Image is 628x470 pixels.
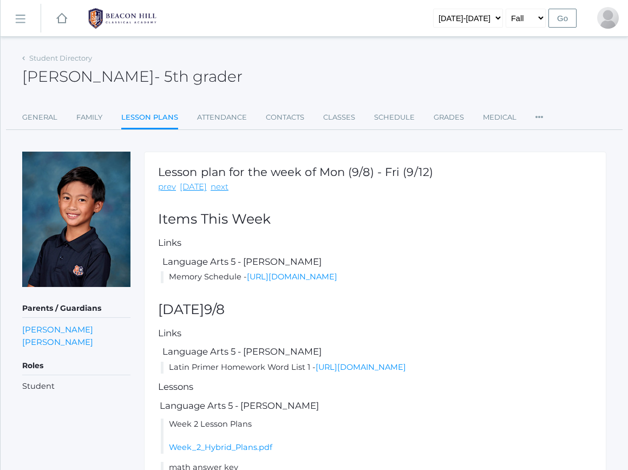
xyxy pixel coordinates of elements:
h1: Lesson plan for the week of Mon (9/8) - Fri (9/12) [158,166,433,178]
h5: Language Arts 5 - [PERSON_NAME] [161,347,592,356]
h5: Lessons [158,382,592,391]
a: Medical [483,107,516,128]
a: Week_2_Hybrid_Plans.pdf [169,442,272,452]
a: prev [158,181,176,193]
li: Student [22,381,130,393]
h2: [PERSON_NAME] [22,68,243,85]
h2: Items This Week [158,212,592,227]
a: Grades [434,107,464,128]
a: Schedule [374,107,415,128]
img: BHCALogos-05-308ed15e86a5a0abce9b8dd61676a3503ac9727e845dece92d48e8588c001991.png [82,5,163,32]
a: [URL][DOMAIN_NAME] [316,362,406,372]
span: - 5th grader [154,67,243,86]
a: Student Directory [29,54,92,62]
h5: Links [158,328,592,338]
h5: Language Arts 5 - [PERSON_NAME] [158,401,592,410]
h5: Language Arts 5 - [PERSON_NAME] [161,257,592,266]
li: Week 2 Lesson Plans [161,419,592,454]
li: Latin Primer Homework Word List 1 - [161,362,592,374]
a: Classes [323,107,355,128]
a: Contacts [266,107,304,128]
a: next [211,181,228,193]
a: [PERSON_NAME] [22,336,93,348]
h5: Roles [22,357,130,375]
a: Attendance [197,107,247,128]
span: 9/8 [204,301,225,317]
div: Lew Soratorio [597,7,619,29]
img: Matteo Soratorio [22,152,130,287]
a: [PERSON_NAME] [22,323,93,336]
a: [URL][DOMAIN_NAME] [247,272,337,282]
a: Lesson Plans [121,107,178,130]
a: General [22,107,57,128]
li: Memory Schedule - [161,271,592,283]
a: [DATE] [180,181,207,193]
a: Family [76,107,102,128]
h5: Parents / Guardians [22,299,130,318]
input: Go [548,9,577,28]
h2: [DATE] [158,302,592,317]
h5: Links [158,238,592,247]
